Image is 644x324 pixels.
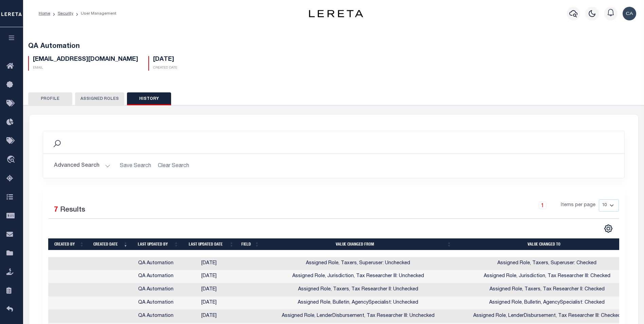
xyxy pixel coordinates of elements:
td: Assigned Role, Bulletin, AgencySpecialist: Unchecked [262,296,454,310]
i: travel_explore [6,156,17,164]
td: Assigned Role, Jurisdiction, Tax Researcher III: Checked [454,270,640,283]
button: Profile [28,92,72,105]
span: Items per page [561,202,595,209]
button: History [127,92,171,105]
td: Assigned Role, Taxers, Tax Researcher II: Checked [454,283,640,296]
td: [DATE] [181,310,237,323]
th: Last updated by: activate to sort column ascending [131,238,181,250]
td: Assigned Role, Jurisdiction, Tax Researcher III: Unchecked [262,270,454,283]
h5: [EMAIL_ADDRESS][DOMAIN_NAME] [33,56,138,64]
th: Created by: activate to sort column ascending [48,238,87,250]
img: svg+xml;base64,PHN2ZyB4bWxucz0iaHR0cDovL3d3dy53My5vcmcvMjAwMC9zdmciIHBvaW50ZXItZXZlbnRzPSJub25lIi... [623,7,636,20]
td: QA Automation [131,283,181,296]
span: QA Automation [28,43,80,50]
td: Assigned Role, Bulletin, AgencySpecialist: Checked [454,296,640,310]
td: Assigned Role, Taxers, Superuser: Unchecked [262,257,454,270]
th: Last updated date: activate to sort column ascending [181,238,237,250]
td: QA Automation [131,257,181,270]
td: [DATE] [181,283,237,296]
p: Created Date [153,66,177,71]
h5: [DATE] [153,56,177,64]
td: QA Automation [131,270,181,283]
td: [DATE] [181,296,237,310]
li: User Management [73,11,116,17]
td: Assigned Role, Taxers, Tax Researcher II: Unchecked [262,283,454,296]
button: Advanced Search [54,159,110,173]
td: QA Automation [131,296,181,310]
a: Security [58,12,73,16]
button: Assigned Roles [75,92,124,105]
td: [DATE] [181,270,237,283]
a: 1 [539,202,546,209]
td: Assigned Role, LenderDisbursement, Tax Researcher III: Checked [454,310,640,323]
th: Created date: activate to sort column ascending [87,238,131,250]
td: [DATE] [181,257,237,270]
td: QA Automation [131,310,181,323]
td: Assigned Role, LenderDisbursement, Tax Researcher III: Unchecked [262,310,454,323]
th: Value changed to: activate to sort column ascending [454,238,640,250]
p: Email [33,66,138,71]
img: logo-dark.svg [309,10,363,17]
th: Value changed from: activate to sort column ascending [262,238,454,250]
td: Assigned Role, Taxers, Superuser: Checked [454,257,640,270]
label: Results [60,205,85,216]
a: Home [39,12,50,16]
span: 7 [54,206,58,214]
th: Field: activate to sort column ascending [237,238,262,250]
